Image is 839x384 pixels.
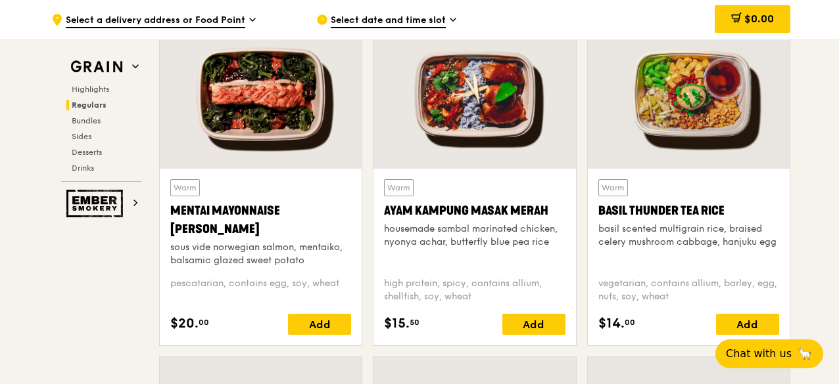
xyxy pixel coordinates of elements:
div: pescatarian, contains egg, soy, wheat [170,277,351,303]
span: 50 [410,317,419,328]
img: Grain web logo [66,55,127,79]
div: vegetarian, contains allium, barley, egg, nuts, soy, wheat [598,277,779,303]
div: housemade sambal marinated chicken, nyonya achar, butterfly blue pea rice [384,223,565,249]
span: Sides [72,132,91,141]
span: Chat with us [726,346,792,362]
div: Warm [598,179,628,196]
img: Ember Smokery web logo [66,190,127,217]
span: Bundles [72,116,101,125]
span: Highlights [72,85,109,94]
span: 00 [199,317,209,328]
span: 00 [625,317,635,328]
div: Warm [170,179,200,196]
div: sous vide norwegian salmon, mentaiko, balsamic glazed sweet potato [170,241,351,267]
div: basil scented multigrain rice, braised celery mushroom cabbage, hanjuku egg [598,223,779,249]
div: Mentai Mayonnaise [PERSON_NAME] [170,202,351,238]
span: $14. [598,314,625,333]
div: high protein, spicy, contains allium, shellfish, soy, wheat [384,277,565,303]
span: Drinks [72,163,94,173]
div: Add [716,314,779,335]
span: Regulars [72,100,107,110]
span: 🦙 [797,346,813,362]
span: $15. [384,314,410,333]
span: $20. [170,314,199,333]
div: Add [288,314,351,335]
span: Select date and time slot [331,14,446,28]
span: Desserts [72,148,102,157]
div: Ayam Kampung Masak Merah [384,202,565,220]
div: Basil Thunder Tea Rice [598,202,779,220]
div: Add [502,314,565,335]
span: $0.00 [744,12,774,25]
div: Warm [384,179,414,196]
span: Select a delivery address or Food Point [66,14,245,28]
button: Chat with us🦙 [715,339,823,368]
